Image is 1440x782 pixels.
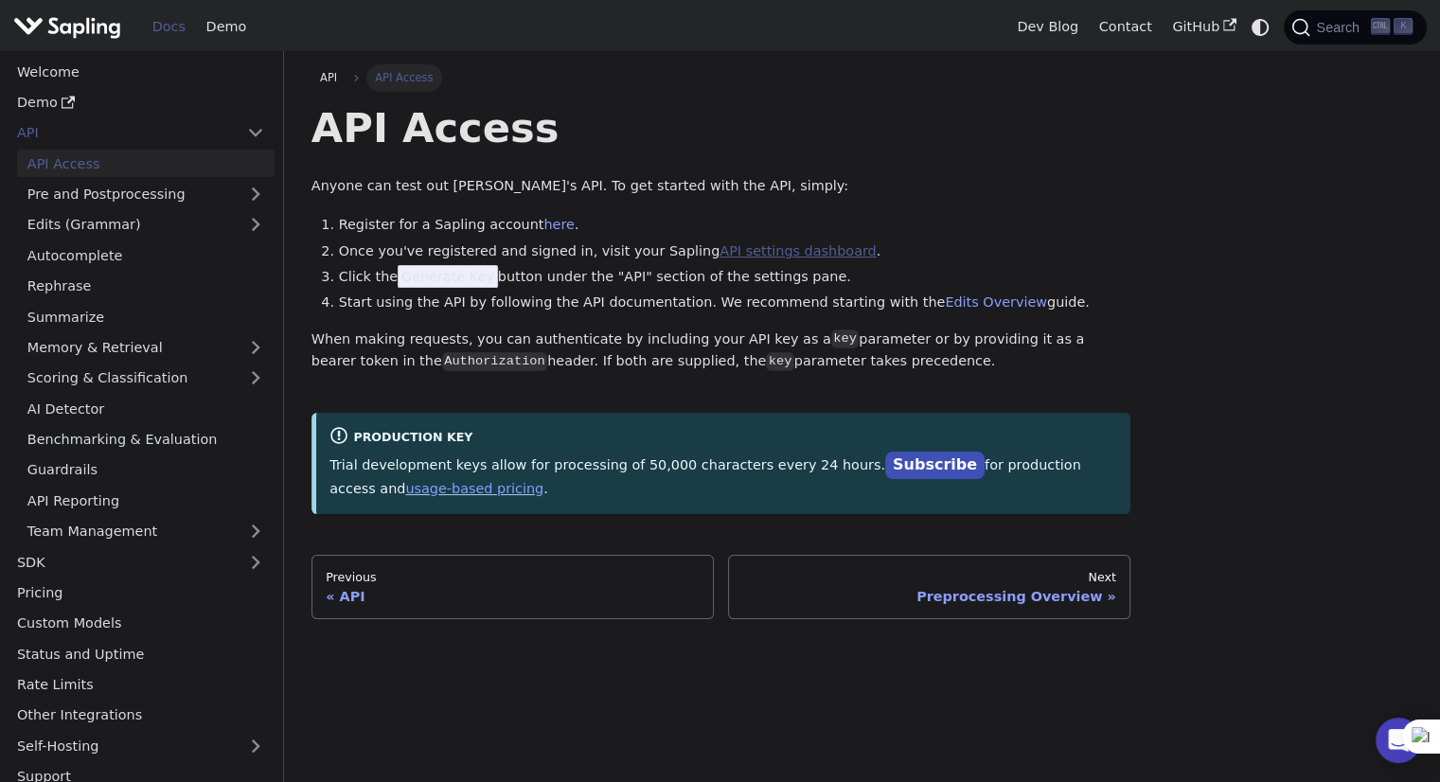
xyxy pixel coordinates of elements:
a: API Reporting [17,487,275,514]
a: GitHub [1162,12,1246,42]
div: Next [742,570,1116,585]
p: When making requests, you can authenticate by including your API key as a parameter or by providi... [311,329,1130,374]
a: NextPreprocessing Overview [728,555,1130,619]
a: API [311,64,347,91]
a: here [543,217,574,232]
a: API settings dashboard [720,243,876,258]
code: Authorization [442,352,547,371]
code: key [831,329,859,348]
li: Once you've registered and signed in, visit your Sapling . [339,240,1131,263]
p: Anyone can test out [PERSON_NAME]'s API. To get started with the API, simply: [311,175,1130,198]
a: Summarize [17,303,275,330]
a: Contact [1089,12,1163,42]
a: AI Detector [17,395,275,422]
a: Status and Uptime [7,640,275,667]
a: Demo [196,12,257,42]
code: key [766,352,793,371]
div: Preprocessing Overview [742,588,1116,605]
li: Click the button under the "API" section of the settings pane. [339,266,1131,289]
button: Collapse sidebar category 'API' [237,119,275,147]
a: Custom Models [7,610,275,637]
div: Previous [326,570,700,585]
a: Subscribe [885,452,985,479]
a: Self-Hosting [7,732,275,759]
a: Rephrase [17,273,275,300]
li: Register for a Sapling account . [339,214,1131,237]
a: Rate Limits [7,671,275,699]
a: Guardrails [17,456,275,484]
a: Other Integrations [7,702,275,729]
nav: Breadcrumbs [311,64,1130,91]
a: Pre and Postprocessing [17,181,275,208]
a: Scoring & Classification [17,364,275,392]
a: Benchmarking & Evaluation [17,426,275,453]
span: Generate Key [398,265,498,288]
div: Production Key [329,426,1117,449]
a: Welcome [7,58,275,85]
a: Sapling.ai [13,13,128,41]
a: Demo [7,89,275,116]
a: Memory & Retrieval [17,334,275,362]
a: Team Management [17,518,275,545]
kbd: K [1394,18,1413,35]
img: Sapling.ai [13,13,121,41]
span: Search [1310,20,1371,35]
li: Start using the API by following the API documentation. We recommend starting with the guide. [339,292,1131,314]
button: Search (Ctrl+K) [1284,10,1426,44]
a: Autocomplete [17,241,275,269]
nav: Docs pages [311,555,1130,619]
a: SDK [7,548,237,576]
a: usage-based pricing [405,481,543,496]
span: API [320,71,337,84]
span: API Access [366,64,442,91]
div: API [326,588,700,605]
div: Open Intercom Messenger [1376,718,1421,763]
a: API Access [17,150,275,177]
button: Switch between dark and light mode (currently system mode) [1247,13,1274,41]
a: PreviousAPI [311,555,714,619]
a: API [7,119,237,147]
p: Trial development keys allow for processing of 50,000 characters every 24 hours. for production a... [329,453,1117,500]
a: Edits (Grammar) [17,211,275,239]
a: Edits Overview [945,294,1047,310]
a: Docs [142,12,196,42]
h1: API Access [311,102,1130,153]
a: Dev Blog [1006,12,1088,42]
button: Expand sidebar category 'SDK' [237,548,275,576]
a: Pricing [7,579,275,607]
